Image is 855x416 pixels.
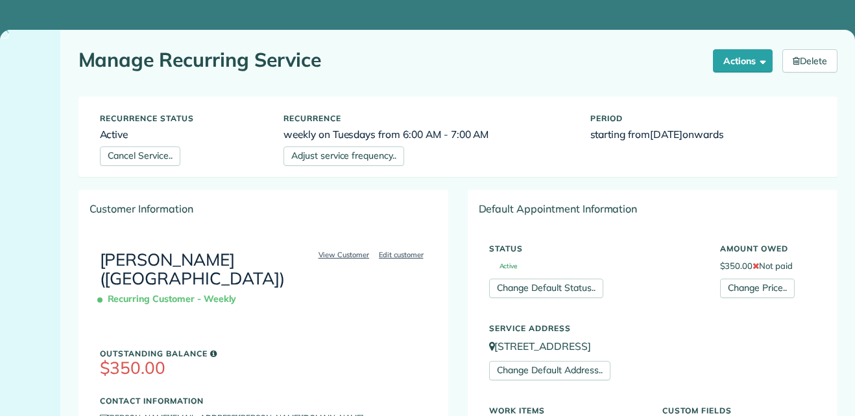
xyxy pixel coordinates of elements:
[489,361,610,380] a: Change Default Address..
[100,129,265,140] h6: Active
[489,406,643,415] h5: Work Items
[782,49,837,73] a: Delete
[590,114,816,122] h5: Period
[713,49,773,73] button: Actions
[489,339,816,354] p: [STREET_ADDRESS]
[489,263,518,270] span: Active
[720,279,795,298] a: Change Price..
[78,49,704,71] h1: Manage Recurring Service
[283,114,571,122] h5: Recurrence
[662,406,816,415] h5: Custom Fields
[100,146,180,166] a: Cancel Service..
[100,397,427,405] h5: Contact Information
[100,114,265,122] h5: Recurrence status
[489,279,603,298] a: Change Default Status..
[100,249,285,289] a: [PERSON_NAME] ([GEOGRAPHIC_DATA])
[283,146,404,166] a: Adjust service frequency..
[283,129,571,140] h6: weekly on Tuesdays from 6:00 AM - 7:00 AM
[79,191,448,227] div: Customer Information
[590,129,816,140] h6: starting from onwards
[710,238,826,298] div: $350.00 Not paid
[100,288,242,311] span: Recurring Customer - Weekly
[489,244,701,253] h5: Status
[100,349,427,358] h5: Outstanding Balance
[315,249,374,260] a: View Customer
[650,128,682,141] span: [DATE]
[720,244,816,253] h5: Amount Owed
[489,324,816,332] h5: Service Address
[375,249,427,260] a: Edit customer
[468,191,837,227] div: Default Appointment Information
[100,359,427,378] h3: $350.00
